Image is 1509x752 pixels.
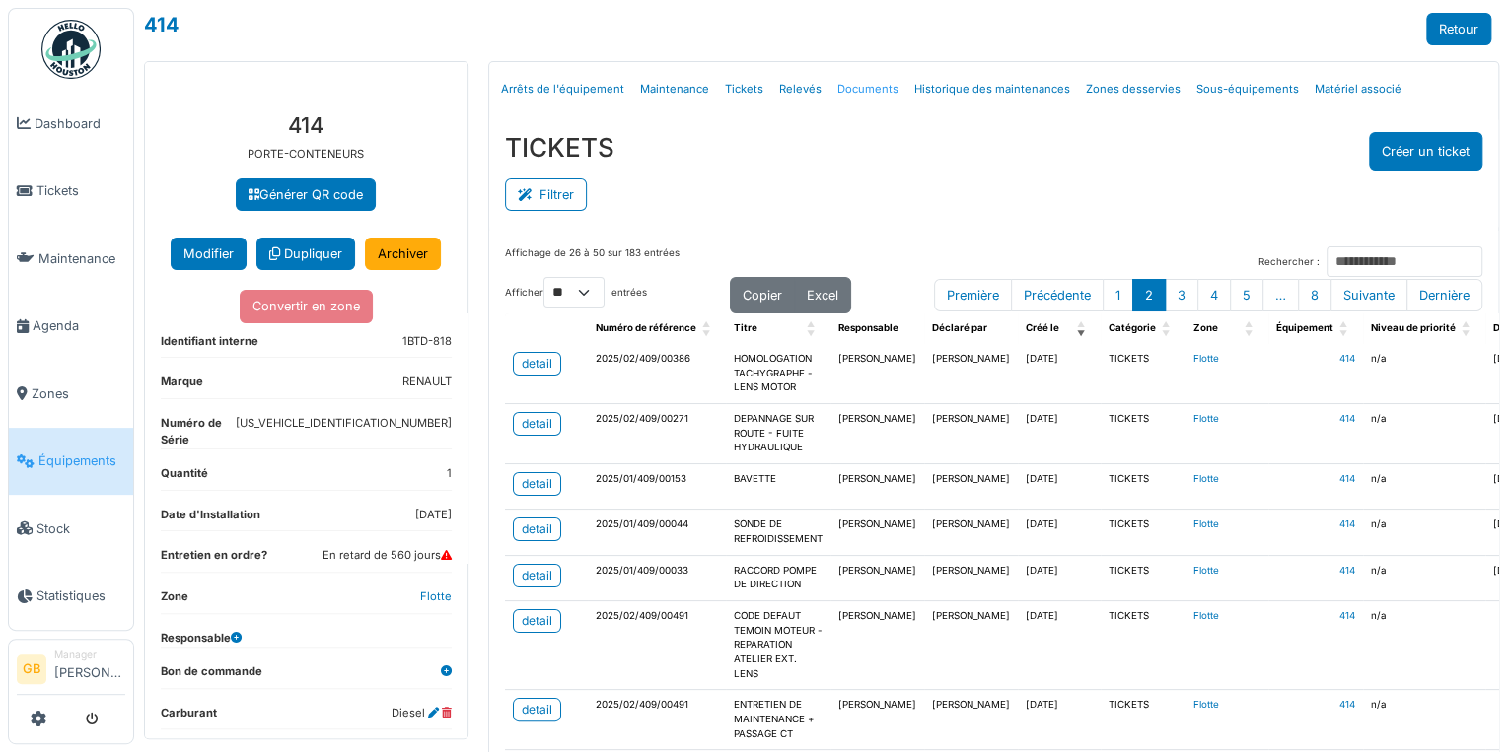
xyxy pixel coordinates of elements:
td: 2025/02/409/00491 [588,690,726,750]
a: detail [513,564,561,587]
a: 414 [1339,699,1355,710]
a: detail [513,412,561,436]
button: Excel [794,277,851,313]
a: Statistiques [9,563,133,631]
button: First [934,279,1012,311]
td: [DATE] [1018,600,1101,689]
div: detail [522,415,552,433]
h3: 414 [161,112,452,138]
div: detail [522,567,552,584]
span: Tickets [36,181,125,200]
td: TICKETS [1101,600,1186,689]
a: Tickets [717,66,771,112]
button: 4 [1197,279,1231,311]
a: 414 [1339,413,1355,424]
span: Responsable [838,322,898,333]
td: [DATE] [1018,344,1101,404]
button: 2 [1132,279,1166,311]
li: [PERSON_NAME] [54,648,125,690]
td: [PERSON_NAME] [924,555,1018,600]
a: 414 [1339,473,1355,484]
td: [PERSON_NAME] [830,464,924,510]
td: [PERSON_NAME] [830,600,924,689]
td: [PERSON_NAME] [830,510,924,555]
td: 2025/02/409/00386 [588,344,726,404]
span: Créé le [1026,322,1059,333]
a: Agenda [9,293,133,361]
a: Matériel associé [1307,66,1409,112]
td: TICKETS [1101,510,1186,555]
td: 2025/01/409/00153 [588,464,726,510]
div: Manager [54,648,125,662]
dd: [US_VEHICLE_IDENTIFICATION_NUMBER] [236,415,452,441]
span: Titre [734,322,757,333]
a: 414 [1339,353,1355,364]
a: Archiver [365,238,441,270]
td: [PERSON_NAME] [924,344,1018,404]
span: Niveau de priorité [1371,322,1456,333]
td: [PERSON_NAME] [924,600,1018,689]
td: n/a [1363,344,1485,404]
td: [PERSON_NAME] [830,690,924,750]
span: Dashboard [35,114,125,133]
a: Documents [829,66,906,112]
dd: 1BTD-818 [402,333,452,350]
span: Titre: Activate to sort [807,313,819,344]
span: Catégorie: Activate to sort [1162,313,1174,344]
div: Affichage de 26 à 50 sur 183 entrées [505,246,680,277]
a: Flotte [1193,413,1219,424]
a: Tickets [9,158,133,226]
dt: Bon de commande [161,663,262,688]
span: Équipements [38,451,125,470]
a: detail [513,609,561,633]
dt: Entretien en ordre? [161,547,267,572]
td: n/a [1363,600,1485,689]
span: Zone: Activate to sort [1245,313,1257,344]
span: Statistiques [36,586,125,605]
dt: Zone [161,588,188,613]
a: Zones desservies [1078,66,1188,112]
button: Next [1330,279,1407,311]
td: [PERSON_NAME] [830,344,924,404]
dt: Marque [161,374,203,398]
td: RACCORD POMPE DE DIRECTION [726,555,830,600]
td: [DATE] [1018,510,1101,555]
button: Copier [730,277,795,313]
td: [PERSON_NAME] [924,690,1018,750]
button: Last [1406,279,1482,311]
td: [PERSON_NAME] [924,510,1018,555]
a: 414 [1339,610,1355,621]
td: [PERSON_NAME] [924,464,1018,510]
td: 2025/02/409/00491 [588,600,726,689]
span: Équipement: Activate to sort [1339,313,1351,344]
a: Flotte [1193,518,1219,529]
td: [DATE] [1018,690,1101,750]
span: Stock [36,519,125,538]
div: detail [522,520,552,538]
span: Déclaré par [932,322,987,333]
td: HOMOLOGATION TACHYGRAPHE - LENS MOTOR [726,344,830,404]
div: detail [522,475,552,493]
h3: TICKETS [505,132,614,163]
button: 5 [1230,279,1263,311]
dt: Quantité [161,465,208,490]
a: Maintenance [632,66,717,112]
td: CODE DEFAUT TEMOIN MOTEUR - REPARATION ATELIER EXT. LENS [726,600,830,689]
td: 2025/02/409/00271 [588,404,726,464]
td: [DATE] [1018,464,1101,510]
span: Créé le: Activate to remove sorting [1077,313,1089,344]
a: 414 [1339,518,1355,529]
td: SONDE DE REFROIDISSEMENT [726,510,830,555]
dt: Identifiant interne [161,333,258,358]
td: [PERSON_NAME] [924,404,1018,464]
a: Historique des maintenances [906,66,1078,112]
div: detail [522,355,552,373]
td: n/a [1363,510,1485,555]
a: Retour [1426,13,1491,45]
td: DEPANNAGE SUR ROUTE - FUITE HYDRAULIQUE [726,404,830,464]
span: Catégorie [1109,322,1156,333]
span: Maintenance [38,249,125,268]
td: TICKETS [1101,404,1186,464]
td: n/a [1363,690,1485,750]
span: Équipement [1276,322,1333,333]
